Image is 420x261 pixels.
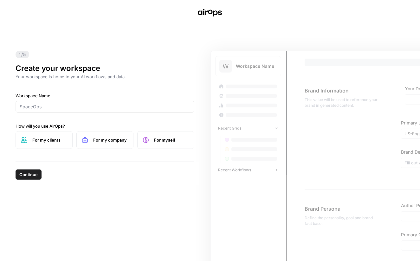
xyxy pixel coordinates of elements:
[16,51,29,58] span: 1/5
[154,137,189,143] span: For myself
[16,169,42,180] button: Continue
[223,62,229,71] span: W
[93,137,128,143] span: For my company
[16,123,194,129] label: How will you use AirOps?
[32,137,67,143] span: For my clients
[20,104,190,110] input: SpaceOps
[19,171,38,178] span: Continue
[16,92,194,99] label: Workspace Name
[16,73,194,80] p: Your workspace is home to your AI workflows and data.
[16,63,194,73] h1: Create your workspace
